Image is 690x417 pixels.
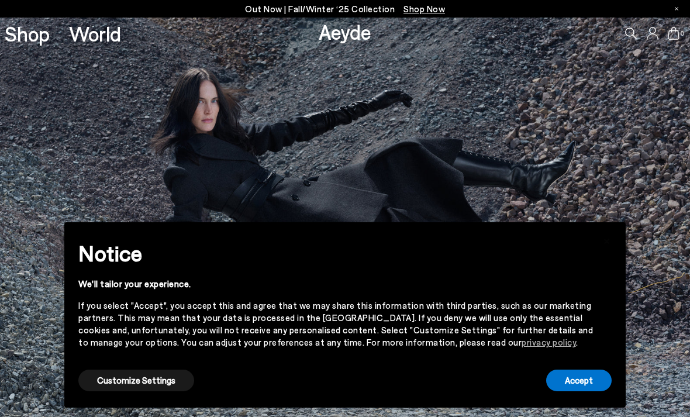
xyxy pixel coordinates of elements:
a: privacy policy [522,337,576,347]
a: Aeyde [319,19,371,44]
span: 0 [679,30,685,37]
button: Customize Settings [78,370,194,391]
button: Accept [546,370,612,391]
a: World [69,23,121,44]
span: × [603,231,611,248]
div: We'll tailor your experience. [78,278,593,290]
a: 0 [668,27,679,40]
div: If you select "Accept", you accept this and agree that we may share this information with third p... [78,299,593,349]
span: Navigate to /collections/new-in [403,4,445,14]
h2: Notice [78,238,593,268]
a: Shop [5,23,50,44]
button: Close this notice [593,226,621,254]
p: Out Now | Fall/Winter ‘25 Collection [245,2,445,16]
